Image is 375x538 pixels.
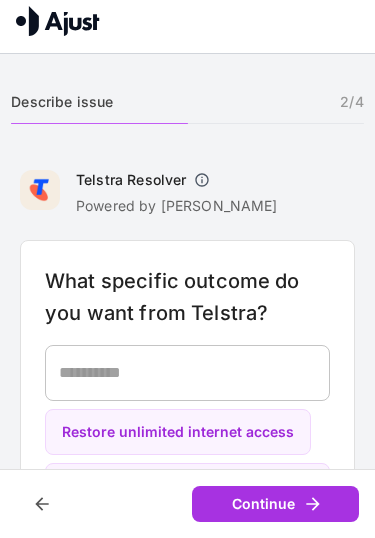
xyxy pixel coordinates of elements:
button: Restore unlimited internet access [45,409,311,456]
img: Ajust [16,6,100,36]
h6: Telstra Resolver [76,170,186,190]
img: Telstra [20,170,60,210]
p: 2 / 4 [340,92,363,112]
h6: What specific outcome do you want from Telstra? [45,265,330,329]
button: Continue [192,486,359,523]
button: Compensation for service disruption [45,463,330,510]
h6: Describe issue [11,90,113,115]
p: Powered by [PERSON_NAME] [76,196,278,216]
